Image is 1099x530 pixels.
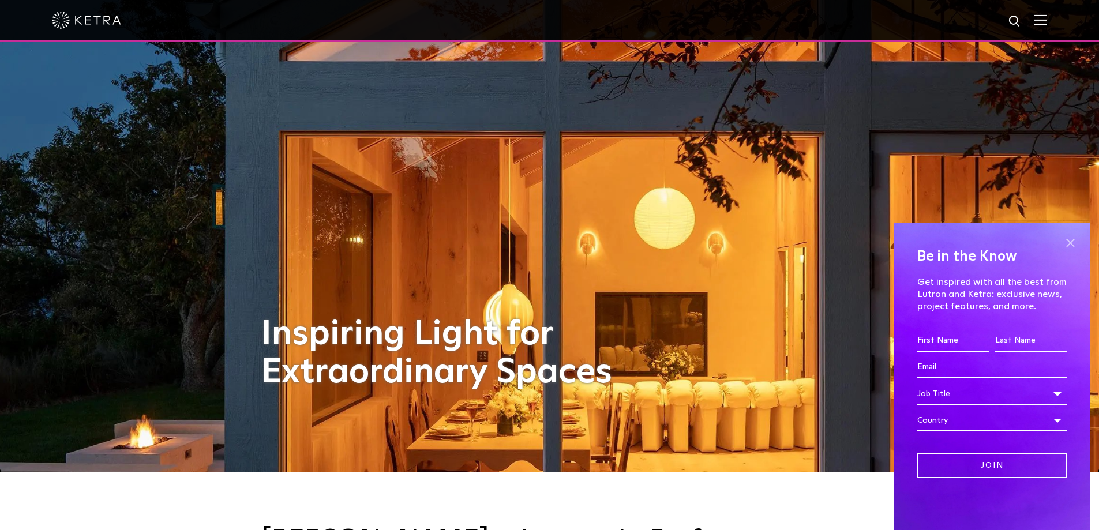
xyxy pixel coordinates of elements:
h4: Be in the Know [917,246,1067,268]
input: Email [917,356,1067,378]
input: Last Name [995,330,1067,352]
img: Hamburger%20Nav.svg [1034,14,1047,25]
input: First Name [917,330,989,352]
div: Job Title [917,383,1067,405]
img: ketra-logo-2019-white [52,12,121,29]
div: Country [917,409,1067,431]
input: Join [917,453,1067,478]
img: search icon [1008,14,1022,29]
h1: Inspiring Light for Extraordinary Spaces [261,315,636,392]
p: Get inspired with all the best from Lutron and Ketra: exclusive news, project features, and more. [917,276,1067,312]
